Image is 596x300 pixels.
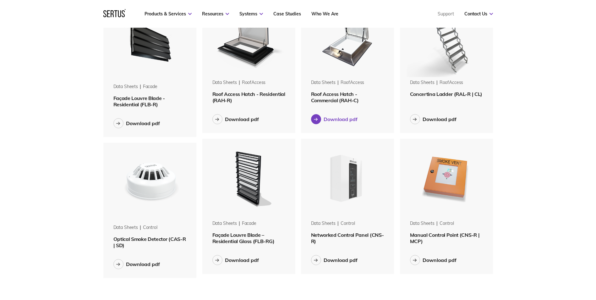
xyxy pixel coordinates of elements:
a: Products & Services [145,11,192,17]
div: control [440,220,454,227]
a: Who We Are [311,11,338,17]
button: Download pdf [113,259,160,269]
div: control [143,225,157,231]
iframe: Chat Widget [483,227,596,300]
div: roofAccess [242,80,266,86]
a: Contact Us [464,11,493,17]
div: Download pdf [324,116,358,122]
div: Data Sheets [113,84,138,90]
button: Download pdf [311,114,358,124]
div: Download pdf [225,257,259,263]
span: Roof Access Hatch - Commercial (RAH-C) [311,91,359,103]
button: Download pdf [311,255,358,265]
button: Download pdf [410,114,457,124]
a: Case Studies [273,11,301,17]
button: Download pdf [212,114,259,124]
div: Download pdf [126,120,160,126]
div: Download pdf [324,257,358,263]
div: Data Sheets [410,220,435,227]
span: Manual Control Point (CNS-R | MCP) [410,232,480,244]
div: roofAccess [440,80,463,86]
div: Data Sheets [212,80,237,86]
span: Concertina Ladder (RAL-R | CL) [410,91,482,97]
span: Roof Access Hatch - Residential (RAH-R) [212,91,285,103]
button: Download pdf [212,255,259,265]
div: Data Sheets [311,80,336,86]
div: Download pdf [423,257,457,263]
div: Download pdf [423,116,457,122]
div: facade [143,84,157,90]
span: Façade Louvre Blade - Residential (FLB-R) [113,95,165,108]
span: Façade Louvre Blade – Residential Glass (FLB-RG) [212,232,275,244]
div: roofAccess [341,80,364,86]
button: Download pdf [410,255,457,265]
div: Download pdf [126,261,160,267]
div: Download pdf [225,116,259,122]
div: Data Sheets [311,220,336,227]
div: Data Sheets [212,220,237,227]
a: Support [438,11,454,17]
a: Resources [202,11,229,17]
div: Data Sheets [410,80,435,86]
div: facade [242,220,256,227]
span: Networked Control Panel (CNS-R) [311,232,384,244]
div: Data Sheets [113,225,138,231]
div: control [341,220,355,227]
span: Optical Smoke Detector (CAS-R | SD) [113,236,186,248]
a: Systems [239,11,263,17]
button: Download pdf [113,118,160,128]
